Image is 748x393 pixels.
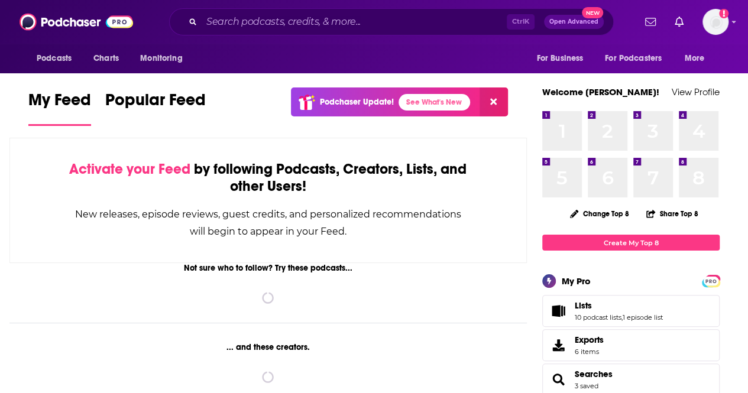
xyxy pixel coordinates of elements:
a: View Profile [672,86,720,98]
span: More [685,50,705,67]
button: open menu [528,47,598,70]
button: Show profile menu [702,9,728,35]
a: My Feed [28,90,91,126]
span: Lists [575,300,592,311]
button: open menu [676,47,720,70]
a: Lists [546,303,570,319]
span: Popular Feed [105,90,206,117]
a: PRO [704,276,718,285]
a: 1 episode list [623,313,663,321]
a: 10 podcast lists [575,313,621,321]
a: 3 saved [575,382,598,390]
a: Charts [86,47,126,70]
div: My Pro [562,275,591,287]
span: Charts [93,50,119,67]
a: See What's New [399,94,470,111]
span: 6 items [575,347,604,356]
div: New releases, episode reviews, guest credits, and personalized recommendations will begin to appe... [69,206,467,240]
span: Ctrl K [507,14,535,30]
a: Searches [546,371,570,388]
a: Show notifications dropdown [640,12,660,32]
button: open menu [28,47,87,70]
span: Activate your Feed [69,160,190,178]
a: Popular Feed [105,90,206,126]
button: Open AdvancedNew [544,15,604,29]
span: For Podcasters [605,50,662,67]
a: Create My Top 8 [542,235,720,251]
button: Share Top 8 [646,202,699,225]
span: For Business [536,50,583,67]
span: My Feed [28,90,91,117]
span: Monitoring [140,50,182,67]
img: User Profile [702,9,728,35]
span: Exports [575,334,604,345]
svg: Add a profile image [719,9,728,18]
button: open menu [597,47,679,70]
span: Open Advanced [549,19,598,25]
input: Search podcasts, credits, & more... [202,12,507,31]
span: Lists [542,295,720,327]
a: Searches [575,369,613,379]
a: Show notifications dropdown [670,12,688,32]
img: Podchaser - Follow, Share and Rate Podcasts [20,11,133,33]
p: Podchaser Update! [320,97,394,107]
div: Search podcasts, credits, & more... [169,8,614,35]
span: Logged in as gabrielle.gantz [702,9,728,35]
span: , [621,313,623,321]
span: New [582,7,603,18]
button: open menu [132,47,197,70]
a: Exports [542,329,720,361]
button: Change Top 8 [563,206,636,221]
div: ... and these creators. [9,342,527,352]
div: by following Podcasts, Creators, Lists, and other Users! [69,161,467,195]
a: Lists [575,300,663,311]
span: PRO [704,277,718,285]
div: Not sure who to follow? Try these podcasts... [9,263,527,273]
span: Exports [546,337,570,353]
a: Welcome [PERSON_NAME]! [542,86,659,98]
span: Podcasts [37,50,72,67]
